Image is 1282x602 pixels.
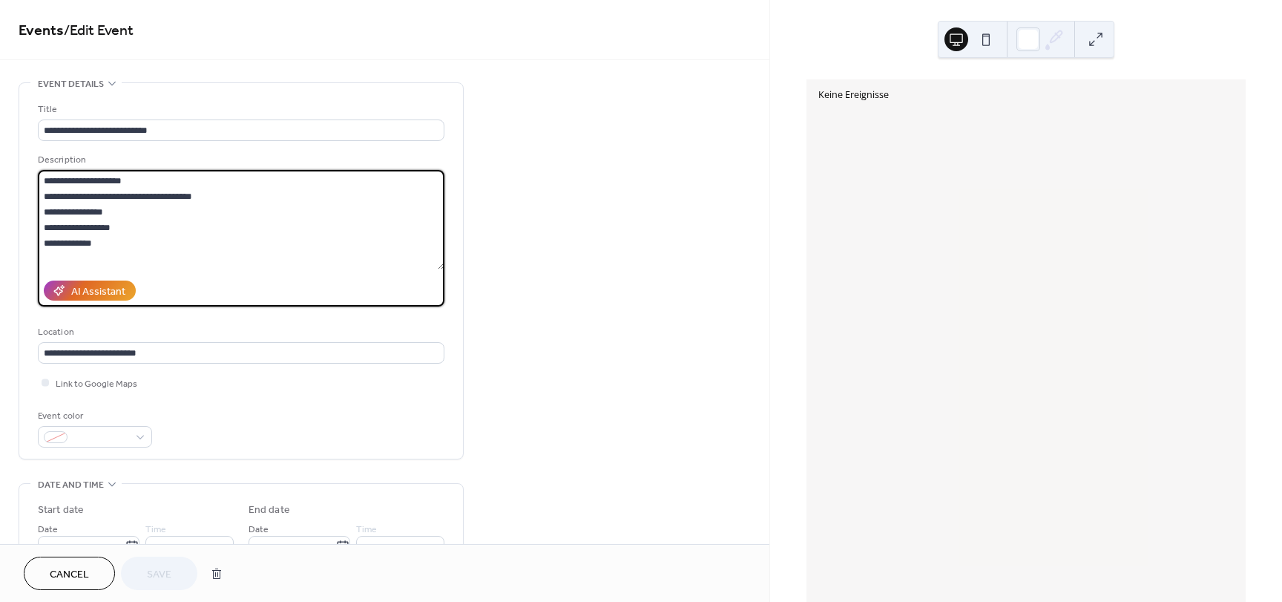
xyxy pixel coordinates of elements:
div: AI Assistant [71,284,125,300]
span: Event details [38,76,104,92]
div: Keine Ereignisse [818,88,1234,102]
span: Time [356,522,377,537]
span: Date [38,522,58,537]
div: Start date [38,503,84,518]
span: Date [249,522,269,537]
div: Description [38,152,441,168]
button: AI Assistant [44,281,136,301]
button: Cancel [24,557,115,590]
div: End date [249,503,290,518]
span: Time [145,522,166,537]
div: Event color [38,408,149,424]
span: Cancel [50,567,89,583]
span: / Edit Event [64,16,134,45]
a: Events [19,16,64,45]
div: Title [38,102,441,117]
span: Link to Google Maps [56,376,137,392]
div: Location [38,324,441,340]
span: Date and time [38,477,104,493]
